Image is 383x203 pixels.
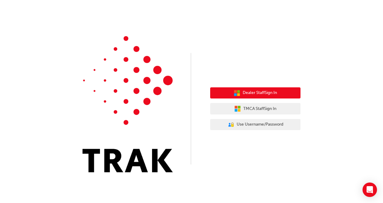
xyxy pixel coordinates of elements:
span: Use Username/Password [237,121,283,128]
button: Use Username/Password [210,119,300,130]
button: Dealer StaffSign In [210,87,300,99]
button: TMCA StaffSign In [210,103,300,114]
span: TMCA Staff Sign In [243,105,276,112]
img: Trak [83,36,173,172]
span: Dealer Staff Sign In [243,89,277,96]
div: Open Intercom Messenger [363,183,377,197]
